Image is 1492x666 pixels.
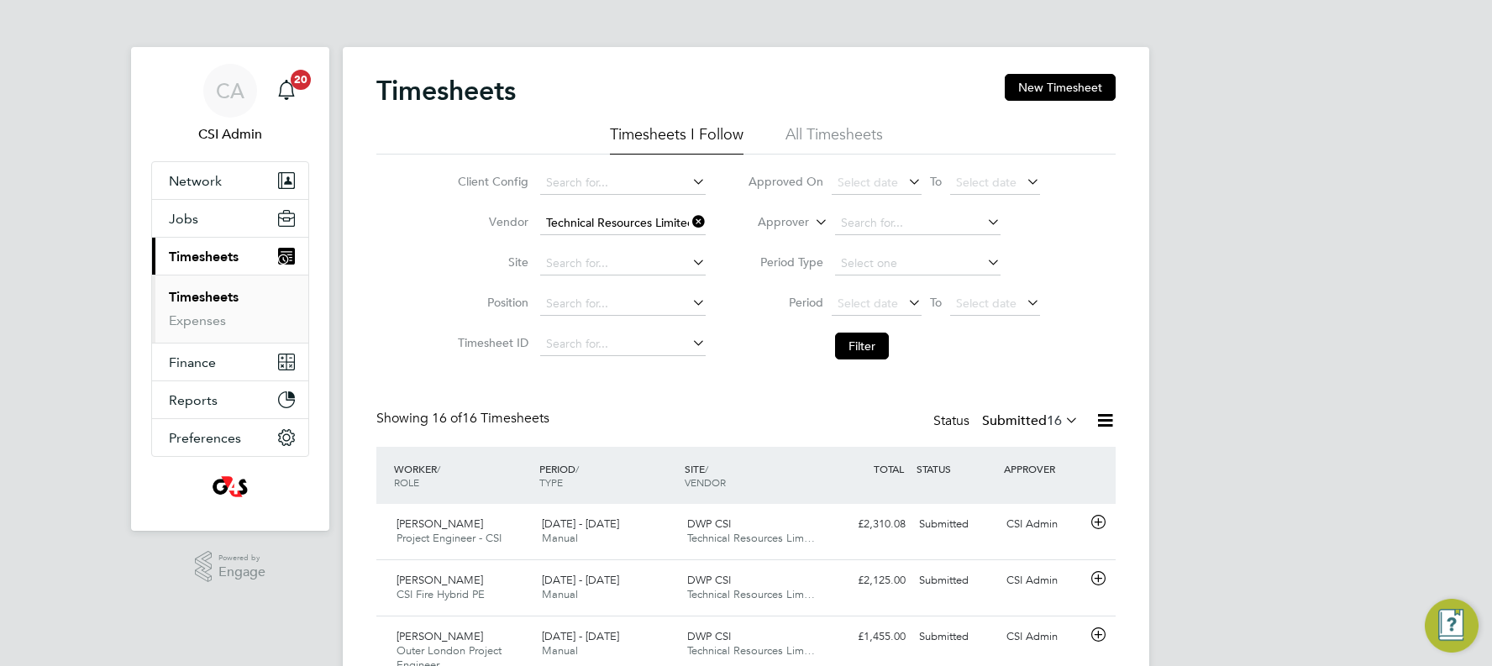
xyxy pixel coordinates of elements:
[453,335,528,350] label: Timesheet ID
[535,454,680,497] div: PERIOD
[209,474,252,501] img: g4sssuk-logo-retina.png
[1425,599,1479,653] button: Engage Resource Center
[825,623,912,651] div: £1,455.00
[376,410,553,427] div: Showing
[835,333,889,359] button: Filter
[397,587,485,601] span: CSI Fire Hybrid PE
[169,392,218,408] span: Reports
[540,252,706,275] input: Search for...
[912,623,1000,651] div: Submitted
[270,64,303,118] a: 20
[453,214,528,229] label: Vendor
[152,275,308,343] div: Timesheets
[169,289,239,305] a: Timesheets
[1000,511,1087,538] div: CSI Admin
[925,291,947,313] span: To
[838,296,898,311] span: Select date
[912,567,1000,595] div: Submitted
[218,565,265,579] span: Engage
[1000,623,1087,651] div: CSI Admin
[680,454,826,497] div: SITE
[432,410,462,427] span: 16 of
[152,343,308,380] button: Finance
[1000,567,1087,595] div: CSI Admin
[453,295,528,310] label: Position
[397,629,483,643] span: [PERSON_NAME]
[151,474,309,501] a: Go to home page
[152,162,308,199] button: Network
[748,295,823,310] label: Period
[785,124,883,155] li: All Timesheets
[687,573,731,587] span: DWP CSI
[169,211,198,227] span: Jobs
[453,254,528,270] label: Site
[748,174,823,189] label: Approved On
[152,200,308,237] button: Jobs
[169,249,239,265] span: Timesheets
[687,629,731,643] span: DWP CSI
[218,551,265,565] span: Powered by
[825,567,912,595] div: £2,125.00
[542,517,619,531] span: [DATE] - [DATE]
[169,173,222,189] span: Network
[838,175,898,190] span: Select date
[152,419,308,456] button: Preferences
[540,171,706,195] input: Search for...
[151,124,309,144] span: CSI Admin
[291,70,311,90] span: 20
[912,511,1000,538] div: Submitted
[542,629,619,643] span: [DATE] - [DATE]
[453,174,528,189] label: Client Config
[152,381,308,418] button: Reports
[540,333,706,356] input: Search for...
[216,80,244,102] span: CA
[394,475,419,489] span: ROLE
[705,462,708,475] span: /
[169,354,216,370] span: Finance
[835,252,1001,275] input: Select one
[687,643,815,658] span: Technical Resources Lim…
[542,587,578,601] span: Manual
[982,412,1079,429] label: Submitted
[575,462,579,475] span: /
[131,47,329,531] nav: Main navigation
[540,292,706,316] input: Search for...
[540,212,706,235] input: Search for...
[956,296,1017,311] span: Select date
[687,587,815,601] span: Technical Resources Lim…
[748,254,823,270] label: Period Type
[687,517,731,531] span: DWP CSI
[933,410,1082,433] div: Status
[195,551,266,583] a: Powered byEngage
[542,531,578,545] span: Manual
[825,511,912,538] div: £2,310.08
[733,214,809,231] label: Approver
[685,475,726,489] span: VENDOR
[1005,74,1116,101] button: New Timesheet
[390,454,535,497] div: WORKER
[1047,412,1062,429] span: 16
[542,573,619,587] span: [DATE] - [DATE]
[925,170,947,192] span: To
[539,475,563,489] span: TYPE
[169,430,241,446] span: Preferences
[432,410,549,427] span: 16 Timesheets
[687,531,815,545] span: Technical Resources Lim…
[397,573,483,587] span: [PERSON_NAME]
[610,124,743,155] li: Timesheets I Follow
[542,643,578,658] span: Manual
[437,462,440,475] span: /
[874,462,904,475] span: TOTAL
[376,74,516,108] h2: Timesheets
[912,454,1000,484] div: STATUS
[169,312,226,328] a: Expenses
[397,517,483,531] span: [PERSON_NAME]
[956,175,1017,190] span: Select date
[835,212,1001,235] input: Search for...
[151,64,309,144] a: CACSI Admin
[152,238,308,275] button: Timesheets
[1000,454,1087,484] div: APPROVER
[397,531,502,545] span: Project Engineer - CSI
